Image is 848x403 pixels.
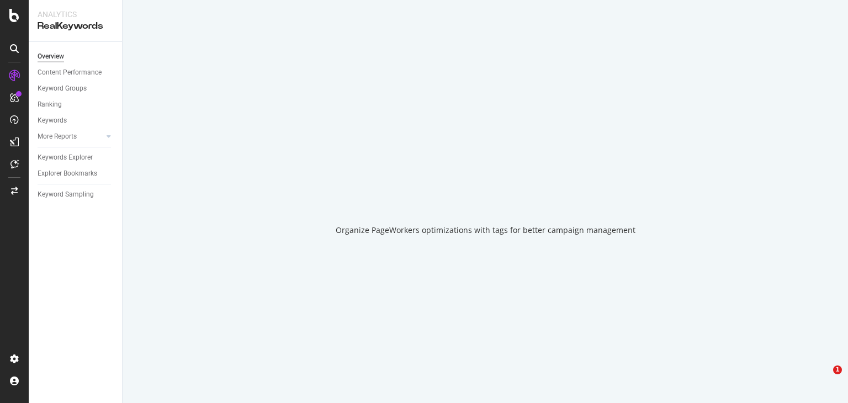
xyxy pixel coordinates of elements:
[38,168,97,179] div: Explorer Bookmarks
[38,99,62,110] div: Ranking
[446,167,525,207] div: animation
[336,225,635,236] div: Organize PageWorkers optimizations with tags for better campaign management
[38,115,67,126] div: Keywords
[38,168,114,179] a: Explorer Bookmarks
[38,9,113,20] div: Analytics
[38,152,93,163] div: Keywords Explorer
[810,365,837,392] iframe: Intercom live chat
[38,189,114,200] a: Keyword Sampling
[38,20,113,33] div: RealKeywords
[38,189,94,200] div: Keyword Sampling
[38,99,114,110] a: Ranking
[38,83,114,94] a: Keyword Groups
[38,67,114,78] a: Content Performance
[38,67,102,78] div: Content Performance
[38,131,77,142] div: More Reports
[38,51,114,62] a: Overview
[38,115,114,126] a: Keywords
[38,83,87,94] div: Keyword Groups
[38,152,114,163] a: Keywords Explorer
[38,131,103,142] a: More Reports
[38,51,64,62] div: Overview
[833,365,842,374] span: 1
